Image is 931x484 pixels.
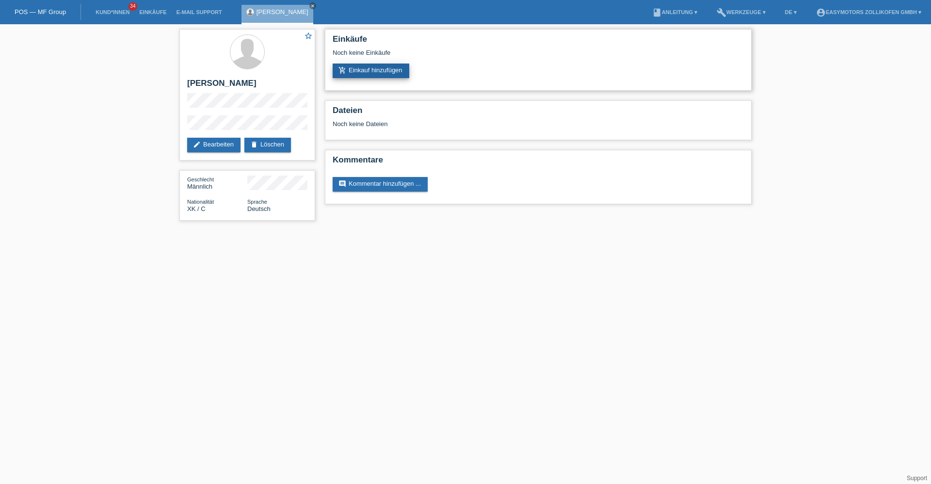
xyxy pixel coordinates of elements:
[333,106,744,120] h2: Dateien
[250,141,258,148] i: delete
[647,9,702,15] a: bookAnleitung ▾
[187,176,247,190] div: Männlich
[247,205,271,212] span: Deutsch
[193,141,201,148] i: edit
[717,8,726,17] i: build
[187,138,241,152] a: editBearbeiten
[712,9,770,15] a: buildWerkzeuge ▾
[187,205,206,212] span: Kosovo / C / 11.04.1999
[816,8,826,17] i: account_circle
[333,155,744,170] h2: Kommentare
[338,180,346,188] i: comment
[128,2,137,11] span: 34
[333,177,428,192] a: commentKommentar hinzufügen ...
[304,32,313,42] a: star_border
[244,138,291,152] a: deleteLöschen
[310,3,315,8] i: close
[172,9,227,15] a: E-Mail Support
[134,9,171,15] a: Einkäufe
[907,475,927,482] a: Support
[304,32,313,40] i: star_border
[333,49,744,64] div: Noch keine Einkäufe
[187,199,214,205] span: Nationalität
[187,79,307,93] h2: [PERSON_NAME]
[309,2,316,9] a: close
[811,9,926,15] a: account_circleEasymotors Zollikofen GmbH ▾
[187,177,214,182] span: Geschlecht
[652,8,662,17] i: book
[15,8,66,16] a: POS — MF Group
[338,66,346,74] i: add_shopping_cart
[91,9,134,15] a: Kund*innen
[247,199,267,205] span: Sprache
[333,64,409,78] a: add_shopping_cartEinkauf hinzufügen
[257,8,308,16] a: [PERSON_NAME]
[333,120,629,128] div: Noch keine Dateien
[780,9,802,15] a: DE ▾
[333,34,744,49] h2: Einkäufe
